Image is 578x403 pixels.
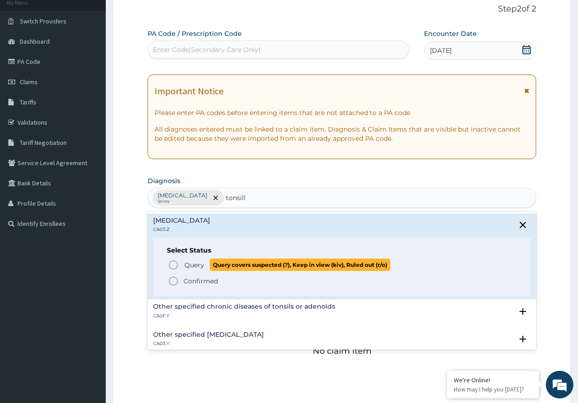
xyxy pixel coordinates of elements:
[517,306,528,317] i: open select status
[158,192,207,199] p: [MEDICAL_DATA]
[184,260,204,270] span: Query
[313,346,372,356] p: No claim item
[158,199,207,204] small: Query
[155,125,530,143] p: All diagnoses entered must be linked to a claim item. Diagnosis & Claim Items that are visible bu...
[5,251,175,283] textarea: Type your message and hit 'Enter'
[424,29,477,38] label: Encounter Date
[454,376,532,384] div: We're Online!
[212,194,220,202] span: remove selection option
[183,276,218,286] p: Confirmed
[153,340,264,347] p: CA03.Y
[148,176,180,185] label: Diagnosis
[48,52,155,63] div: Chat with us now
[20,37,50,46] span: Dashboard
[153,331,264,338] h4: Other specified [MEDICAL_DATA]
[517,219,528,230] i: close select status
[153,226,210,233] p: CA03.Z
[153,45,261,54] div: Enter Code(Secondary Care Only)
[153,217,210,224] h4: [MEDICAL_DATA]
[155,108,530,117] p: Please enter PA codes before entering items that are not attached to a PA code
[153,303,335,310] h4: Other specified chronic diseases of tonsils or adenoids
[210,259,390,271] span: Query covers suspected (?), Keep in view (kiv), Ruled out (r/o)
[167,247,517,254] h6: Select Status
[155,86,223,96] h1: Important Notice
[430,46,452,55] span: [DATE]
[20,98,36,106] span: Tariffs
[153,313,335,319] p: CA0F.Y
[20,78,38,86] span: Claims
[20,138,67,147] span: Tariff Negotiation
[151,5,173,27] div: Minimize live chat window
[148,29,242,38] label: PA Code / Prescription Code
[148,4,537,14] p: Step 2 of 2
[168,276,179,287] i: status option filled
[168,259,179,271] i: status option query
[20,17,67,25] span: Switch Providers
[17,46,37,69] img: d_794563401_company_1708531726252_794563401
[454,386,532,393] p: How may I help you today?
[53,116,127,209] span: We're online!
[517,334,528,345] i: open select status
